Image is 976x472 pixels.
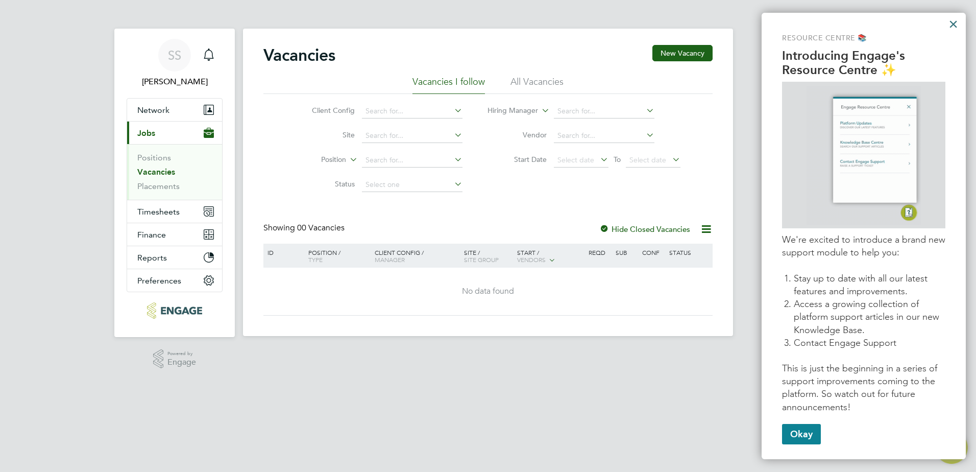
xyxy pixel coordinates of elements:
[297,223,345,233] span: 00 Vacancies
[794,337,945,349] li: Contact Engage Support
[127,76,223,88] span: Shalini Subramaniam
[794,272,945,298] li: Stay up to date with all our latest features and improvements.
[782,63,945,78] p: Resource Centre ✨
[488,155,547,164] label: Start Date
[265,244,301,261] div: ID
[137,230,166,240] span: Finance
[948,16,958,32] button: Close
[586,244,613,261] div: Reqd
[412,76,485,94] li: Vacancies I follow
[782,49,945,63] p: Introducing Engage's
[137,105,169,115] span: Network
[167,349,196,358] span: Powered by
[362,129,462,143] input: Search for...
[510,76,564,94] li: All Vacancies
[611,153,624,166] span: To
[362,104,462,119] input: Search for...
[301,244,372,268] div: Position /
[263,223,347,233] div: Showing
[515,244,586,269] div: Start /
[375,255,405,264] span: Manager
[461,244,515,268] div: Site /
[599,224,690,234] label: Hide Closed Vacancies
[807,86,921,224] img: GIF of Resource Centre being opened
[554,129,654,143] input: Search for...
[554,104,654,119] input: Search for...
[296,106,355,115] label: Client Config
[137,276,181,286] span: Preferences
[147,302,202,319] img: konnectrecruit-logo-retina.png
[782,33,945,43] p: Resource Centre 📚
[794,298,945,337] li: Access a growing collection of platform support articles in our new Knowledge Base.
[137,128,155,138] span: Jobs
[137,207,180,217] span: Timesheets
[517,255,546,264] span: Vendors
[629,155,666,164] span: Select date
[296,130,355,139] label: Site
[372,244,461,268] div: Client Config /
[464,255,499,264] span: Site Group
[168,49,181,62] span: SS
[362,153,462,168] input: Search for...
[137,167,175,177] a: Vacancies
[667,244,711,261] div: Status
[167,358,196,367] span: Engage
[652,45,713,61] button: New Vacancy
[640,244,666,261] div: Conf
[114,29,235,337] nav: Main navigation
[137,153,171,162] a: Positions
[296,179,355,188] label: Status
[308,255,323,264] span: Type
[782,233,945,259] p: We're excited to introduce a brand new support module to help you:
[613,244,640,261] div: Sub
[362,178,462,192] input: Select one
[127,39,223,88] a: Go to account details
[488,130,547,139] label: Vendor
[287,155,346,165] label: Position
[782,362,945,414] p: This is just the beginning in a series of support improvements coming to the platform. So watch o...
[557,155,594,164] span: Select date
[127,302,223,319] a: Go to home page
[265,286,711,297] div: No data found
[263,45,335,65] h2: Vacancies
[479,106,538,116] label: Hiring Manager
[782,424,821,444] button: Okay
[137,181,180,191] a: Placements
[137,253,167,263] span: Reports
